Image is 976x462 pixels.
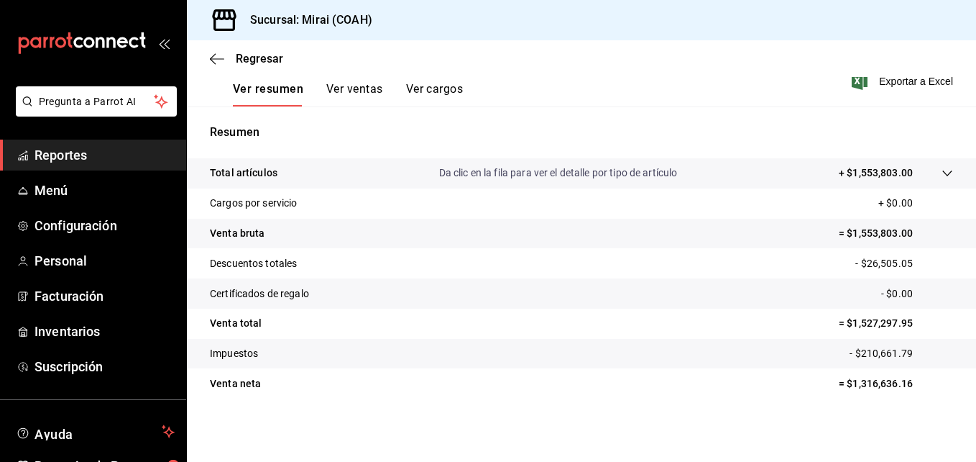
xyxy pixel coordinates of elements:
p: = $1,527,297.95 [839,316,953,331]
button: Exportar a Excel [855,73,953,90]
p: Certificados de regalo [210,286,309,302]
span: Configuración [34,216,175,235]
span: Reportes [34,145,175,165]
span: Menú [34,181,175,200]
h3: Sucursal: Mirai (COAH) [239,12,372,29]
p: Cargos por servicio [210,196,298,211]
p: Resumen [210,124,953,141]
p: = $1,316,636.16 [839,376,953,391]
div: navigation tabs [233,82,463,107]
button: Regresar [210,52,283,65]
button: Ver cargos [406,82,464,107]
p: Venta neta [210,376,261,391]
p: Total artículos [210,166,277,181]
p: Impuestos [210,346,258,361]
span: Regresar [236,52,283,65]
p: Da clic en la fila para ver el detalle por tipo de artículo [439,166,678,181]
button: Ver resumen [233,82,303,107]
p: - $26,505.05 [855,256,953,271]
span: Facturación [34,286,175,306]
p: = $1,553,803.00 [839,226,953,241]
p: Descuentos totales [210,256,297,271]
button: open_drawer_menu [158,37,170,49]
span: Suscripción [34,357,175,376]
span: Personal [34,251,175,271]
p: Venta bruta [210,226,264,241]
button: Ver ventas [326,82,383,107]
p: - $0.00 [881,286,953,302]
p: Venta total [210,316,262,331]
button: Pregunta a Parrot AI [16,86,177,117]
span: Inventarios [34,322,175,341]
p: + $0.00 [878,196,953,211]
p: + $1,553,803.00 [839,166,913,181]
span: Pregunta a Parrot AI [39,94,155,109]
p: - $210,661.79 [850,346,953,361]
span: Ayuda [34,423,156,440]
a: Pregunta a Parrot AI [10,104,177,119]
